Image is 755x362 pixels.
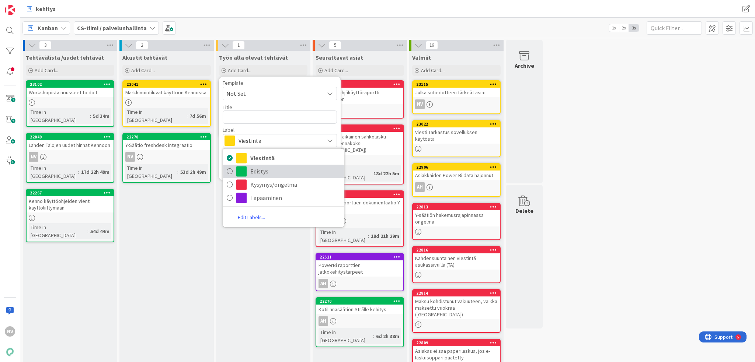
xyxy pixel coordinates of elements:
[123,81,210,97] div: 23041Markkinointiluvat käyttöön Kennossa
[316,125,403,155] div: 22806Tampuurin aikainen sähkölasku Kennoon ennakoksi ([GEOGRAPHIC_DATA])
[316,191,403,198] div: 22272
[88,227,111,235] div: 54d 44m
[413,296,500,319] div: Maksu kohdistunut vakuuteen, vaikka maksettu vuokraa ([GEOGRAPHIC_DATA])
[123,134,210,140] div: 22278
[125,108,187,124] div: Time in [GEOGRAPHIC_DATA]
[316,81,403,104] div: 22277Y-Säätiö tyhjäkäyttöraportti kirjanpitoon
[416,340,500,345] div: 22809
[30,82,114,87] div: 23102
[412,289,501,333] a: 22814Maksu kohdistunut vakuuteen, vaikka maksettu vuokraa ([GEOGRAPHIC_DATA])
[316,316,403,326] div: AH
[412,120,501,157] a: 23022Viesti Tarkastus sovelluksen käytöstä
[319,279,328,288] div: AH
[29,164,78,180] div: Time in [GEOGRAPHIC_DATA]
[27,196,114,212] div: Kenno käyttöohjeiden vienti käyttöliittymään
[223,211,280,224] a: Edit Labels...
[316,298,403,305] div: 22270
[413,164,500,171] div: 22906
[250,179,340,190] span: Kysymys/ongelma
[316,198,403,214] div: Power Bi raporttien dokumentaatio Y-Säätiölle
[316,80,404,119] a: 22277Y-Säätiö tyhjäkäyttöraportti kirjanpitoonNV
[123,134,210,150] div: 22278Y-Säätiö freshdesk integraatio
[416,291,500,296] div: 22814
[329,41,341,50] span: 5
[316,81,403,88] div: 22277
[319,316,328,326] div: AH
[223,165,344,178] a: Edistys
[223,191,344,204] a: Tapaaminen
[609,24,619,32] span: 1x
[22,2,60,15] a: kehitys
[413,182,500,192] div: AH
[412,203,501,240] a: 22813Y-säätiön hakemusrajapinnassa ongelma
[629,24,639,32] span: 3x
[126,82,210,87] div: 23041
[125,152,135,162] div: NV
[413,121,500,144] div: 23022Viesti Tarkastus sovelluksen käytöstä
[316,124,404,184] a: 22806Tampuurin aikainen sähkölasku Kennoon ennakoksi ([GEOGRAPHIC_DATA])Time in [GEOGRAPHIC_DATA]...
[27,152,114,162] div: NV
[122,54,167,61] span: Akuutit tehtävät
[232,41,245,50] span: 1
[188,112,208,120] div: 7d 56m
[5,347,15,357] img: avatar
[413,99,500,109] div: NV
[415,99,425,109] div: NV
[126,134,210,140] div: 22278
[123,81,210,88] div: 23041
[316,216,403,226] div: AH
[26,133,114,183] a: 22849Lahden Talojen uudet hinnat KennoonNVTime in [GEOGRAPHIC_DATA]:17d 22h 49m
[250,166,340,177] span: Edistys
[122,133,211,183] a: 22278Y-Säätiö freshdesk integraatioNVTime in [GEOGRAPHIC_DATA]:53d 2h 49m
[413,127,500,144] div: Viesti Tarkastus sovelluksen käytöstä
[316,54,363,61] span: Seurattavat asiat
[250,192,340,203] span: Tapaaminen
[413,290,500,319] div: 22814Maksu kohdistunut vakuuteen, vaikka maksettu vuokraa ([GEOGRAPHIC_DATA])
[413,164,500,180] div: 22906Asiakkaiden Power Bi data hajonnut
[177,168,178,176] span: :
[319,328,373,344] div: Time in [GEOGRAPHIC_DATA]
[26,54,104,61] span: Tehtävälista /uudet tehtävät
[413,81,500,88] div: 23115
[250,152,340,164] span: Viestintä
[239,136,320,146] span: Viestintä
[374,332,401,340] div: 6d 2h 38m
[223,80,243,85] span: Template
[413,253,500,270] div: Kahdensuuntainen viestintä asukassivuilla (TA)
[412,163,501,197] a: 22906Asiakkaiden Power Bi data hajonnutAH
[412,54,431,61] span: Valmiit
[123,152,210,162] div: NV
[27,88,114,97] div: Workshopista nousseet to do:t
[27,190,114,212] div: 22267Kenno käyttöohjeiden vienti käyttöliittymään
[320,126,403,131] div: 22806
[316,305,403,314] div: Kotilinnasäätiön Strålle kehitys
[515,206,533,215] div: Delete
[15,1,34,10] span: Support
[187,112,188,120] span: :
[368,232,369,240] span: :
[320,192,403,197] div: 22272
[178,168,208,176] div: 53d 2h 49m
[415,182,425,192] div: AH
[416,165,500,170] div: 22906
[370,169,372,178] span: :
[320,82,403,87] div: 22277
[29,152,38,162] div: NV
[316,254,403,260] div: 22521
[5,5,15,15] img: Visit kanbanzone.com
[91,112,111,120] div: 5d 34m
[316,191,403,214] div: 22272Power Bi raporttien dokumentaatio Y-Säätiölle
[316,260,403,277] div: PowerBi raporttien jatkokehitystarpeet
[647,21,702,35] input: Quick Filter...
[29,108,90,124] div: Time in [GEOGRAPHIC_DATA]
[413,204,500,226] div: 22813Y-säätiön hakemusrajapinnassa ongelma
[320,299,403,304] div: 22270
[223,151,344,165] a: Viestintä
[320,254,403,260] div: 22521
[416,247,500,253] div: 22816
[79,168,111,176] div: 17d 22h 49m
[413,247,500,270] div: 22816Kahdensuuntainen viestintä asukassivuilla (TA)
[5,326,15,337] div: NV
[26,80,114,127] a: 23102Workshopista nousseet to do:tTime in [GEOGRAPHIC_DATA]:5d 34m
[316,106,403,116] div: NV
